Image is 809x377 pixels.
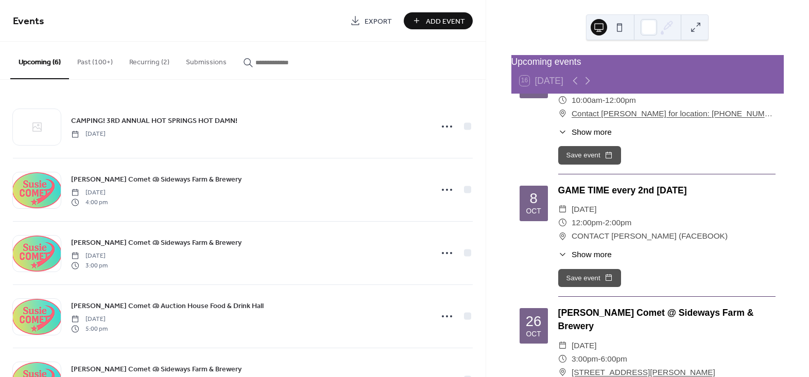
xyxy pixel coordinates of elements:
span: 4:00 pm [71,198,108,207]
span: 3:00pm [572,352,598,366]
span: 2:00pm [605,216,631,229]
a: [PERSON_NAME] Comet @ Sideways Farm & Brewery [71,237,242,248]
span: Add Event [426,16,465,27]
span: CONTACT [PERSON_NAME] (FACEBOOK) [572,229,728,243]
div: Upcoming events [511,55,784,68]
span: [PERSON_NAME] Comet @ Auction House Food & Drink Hall [71,301,264,312]
a: Contact [PERSON_NAME] for location: [PHONE_NUMBER] [572,107,776,120]
button: ​Show more [558,248,612,260]
a: [PERSON_NAME] Comet @ Auction House Food & Drink Hall [71,300,264,312]
span: [DATE] [71,315,108,324]
a: [PERSON_NAME] Comet @ Sideways Farm & Brewery [71,173,242,185]
span: [PERSON_NAME] Comet @ Sideways Farm & Brewery [71,174,242,185]
span: 6:00pm [600,352,627,366]
span: 12:00pm [605,94,636,107]
div: ​ [558,248,567,260]
span: [DATE] [572,203,596,216]
button: Past (100+) [69,42,121,78]
button: Recurring (2) [121,42,178,78]
div: ​ [558,229,567,243]
a: [PERSON_NAME] Comet @ Sideways Farm & Brewery [71,363,242,375]
a: [PERSON_NAME] Comet @ Sideways Farm & Brewery [558,308,754,331]
span: [DATE] [71,130,106,139]
button: Add Event [404,12,473,29]
div: 8 [529,191,537,206]
span: [DATE] [71,188,108,198]
button: Upcoming (6) [10,42,69,79]
span: - [603,216,605,229]
div: ​ [558,107,567,120]
span: 3:00 pm [71,261,108,270]
span: [DATE] [572,339,596,352]
div: ​ [558,203,567,216]
span: Export [365,16,392,27]
span: [PERSON_NAME] Comet @ Sideways Farm & Brewery [71,364,242,375]
button: Submissions [178,42,235,78]
div: Oct [526,331,541,338]
span: [DATE] [71,252,108,261]
button: Save event [558,269,621,288]
div: Oct [526,208,541,215]
button: Save event [558,146,621,165]
span: - [598,352,600,366]
div: 26 [526,314,542,329]
div: ​ [558,94,567,107]
a: CAMPING! 3RD ANNUAL HOT SPRINGS HOT DAMN! [71,115,237,127]
div: ​ [558,216,567,229]
div: ​ [558,352,567,366]
div: GAME TIME every 2nd [DATE] [558,184,776,197]
span: Show more [572,248,612,260]
span: CAMPING! 3RD ANNUAL HOT SPRINGS HOT DAMN! [71,116,237,127]
span: Show more [572,126,612,138]
span: Events [13,11,44,31]
span: - [603,94,605,107]
div: ​ [558,126,567,138]
a: Export [342,12,400,29]
div: ​ [558,339,567,352]
span: 12:00pm [572,216,603,229]
button: ​Show more [558,126,612,138]
span: 5:00 pm [71,324,108,333]
span: 10:00am [572,94,603,107]
span: [PERSON_NAME] Comet @ Sideways Farm & Brewery [71,238,242,248]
